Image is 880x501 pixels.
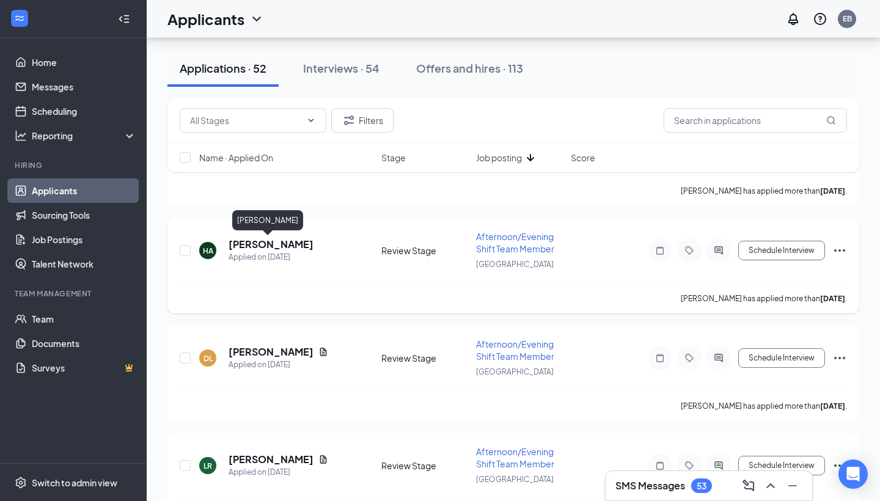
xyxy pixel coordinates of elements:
div: HA [203,246,213,256]
button: Minimize [783,476,802,496]
b: [DATE] [820,186,845,196]
a: Home [32,50,136,75]
div: Reporting [32,130,137,142]
svg: ChevronDown [306,115,316,125]
svg: ChevronUp [763,478,778,493]
div: EB [843,13,852,24]
button: Schedule Interview [738,456,825,475]
svg: Note [653,246,667,255]
a: Documents [32,331,136,356]
input: All Stages [190,114,301,127]
p: [PERSON_NAME] has applied more than . [681,293,847,304]
button: Filter Filters [331,108,394,133]
span: Afternoon/Evening Shift Team Member [476,338,554,362]
svg: ActiveChat [711,246,726,255]
svg: Document [318,347,328,357]
svg: Notifications [786,12,801,26]
h5: [PERSON_NAME] [229,345,313,359]
button: Schedule Interview [738,348,825,368]
a: Messages [32,75,136,99]
a: Team [32,307,136,331]
div: Offers and hires · 113 [416,60,523,76]
div: Review Stage [381,459,469,472]
div: 53 [697,481,706,491]
div: DL [204,353,213,364]
a: Sourcing Tools [32,203,136,227]
svg: Tag [682,353,697,363]
div: Applied on [DATE] [229,251,313,263]
button: Schedule Interview [738,241,825,260]
div: Hiring [15,160,134,170]
svg: Minimize [785,478,800,493]
div: Switch to admin view [32,477,117,489]
svg: Filter [342,113,356,128]
div: Review Stage [381,244,469,257]
span: [GEOGRAPHIC_DATA] [476,367,554,376]
a: Job Postings [32,227,136,252]
div: Applications · 52 [180,60,266,76]
svg: MagnifyingGlass [826,115,836,125]
b: [DATE] [820,401,845,411]
div: Open Intercom Messenger [838,459,868,489]
svg: Ellipses [832,243,847,258]
h5: [PERSON_NAME] [229,453,313,466]
a: Applicants [32,178,136,203]
span: [GEOGRAPHIC_DATA] [476,475,554,484]
div: Applied on [DATE] [229,359,328,371]
svg: QuestionInfo [813,12,827,26]
svg: Analysis [15,130,27,142]
button: ComposeMessage [739,476,758,496]
div: Applied on [DATE] [229,466,328,478]
a: Talent Network [32,252,136,276]
p: [PERSON_NAME] has applied more than . [681,186,847,196]
svg: ChevronDown [249,12,264,26]
svg: ActiveChat [711,353,726,363]
div: [PERSON_NAME] [232,210,303,230]
b: [DATE] [820,294,845,303]
svg: ComposeMessage [741,478,756,493]
svg: Settings [15,477,27,489]
svg: Collapse [118,13,130,25]
svg: Document [318,455,328,464]
h5: [PERSON_NAME] [229,238,313,251]
svg: Note [653,461,667,470]
button: ChevronUp [761,476,780,496]
p: [PERSON_NAME] has applied more than . [681,401,847,411]
h1: Applicants [167,9,244,29]
span: Job posting [476,152,522,164]
a: SurveysCrown [32,356,136,380]
span: Afternoon/Evening Shift Team Member [476,231,554,254]
div: LR [204,461,212,471]
svg: ArrowDown [523,150,538,165]
span: Afternoon/Evening Shift Team Member [476,446,554,469]
span: Stage [381,152,406,164]
span: Name · Applied On [199,152,273,164]
svg: Tag [682,246,697,255]
span: [GEOGRAPHIC_DATA] [476,260,554,269]
a: Scheduling [32,99,136,123]
svg: Note [653,353,667,363]
input: Search in applications [664,108,847,133]
div: Review Stage [381,352,469,364]
div: Interviews · 54 [303,60,380,76]
span: Score [571,152,595,164]
svg: Tag [682,461,697,470]
svg: WorkstreamLogo [13,12,26,24]
svg: Ellipses [832,458,847,473]
div: Team Management [15,288,134,299]
svg: ActiveChat [711,461,726,470]
svg: Ellipses [832,351,847,365]
h3: SMS Messages [615,479,685,492]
